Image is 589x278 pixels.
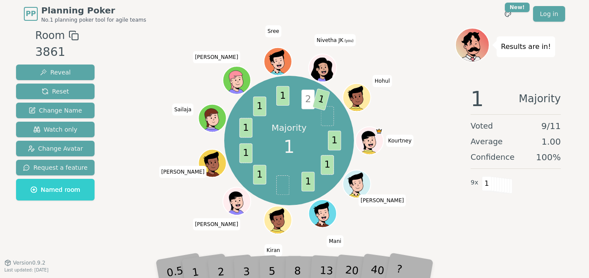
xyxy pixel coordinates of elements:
span: Room [35,28,65,43]
span: Majority [519,88,561,109]
p: Majority [272,122,307,134]
button: Change Name [16,103,95,118]
span: Last updated: [DATE] [4,268,49,272]
span: Click to change your name [327,235,344,247]
button: Change Avatar [16,141,95,156]
span: 9 x [471,178,478,187]
span: Change Name [29,106,82,115]
span: 1 [239,118,252,138]
span: No.1 planning poker tool for agile teams [41,16,146,23]
span: Click to change your name [314,34,356,46]
span: Planning Poker [41,4,146,16]
span: 1 [482,176,492,191]
span: Request a feature [23,163,88,172]
span: Confidence [471,151,514,163]
span: 1 [471,88,484,109]
span: 1 [312,88,330,111]
button: Watch only [16,122,95,137]
p: Results are in! [501,41,551,53]
span: Version 0.9.2 [13,259,46,266]
span: Reveal [40,68,71,77]
button: Reveal [16,65,95,80]
span: 1 [321,155,334,175]
span: Average [471,136,503,148]
span: 1 [253,165,266,184]
span: Click to change your name [172,103,194,116]
span: Click to change your name [193,51,240,63]
span: (you) [344,39,354,42]
button: Version0.9.2 [4,259,46,266]
span: 100 % [536,151,561,163]
span: Click to change your name [193,218,240,230]
button: New! [500,6,516,22]
span: Click to change your name [358,194,406,207]
span: 1 [253,97,266,116]
button: Reset [16,84,95,99]
span: Voted [471,120,493,132]
span: PP [26,9,36,19]
span: 1 [301,172,314,191]
button: Request a feature [16,160,95,175]
a: PPPlanning PokerNo.1 planning poker tool for agile teams [24,4,146,23]
span: 1 [276,86,289,106]
button: Click to change your avatar [309,55,335,81]
span: Kourtney is the host [375,127,382,134]
span: Change Avatar [28,144,83,153]
span: Click to change your name [373,75,392,87]
span: Named room [30,185,80,194]
span: 9 / 11 [541,120,561,132]
span: 2 [301,90,314,109]
span: Click to change your name [159,166,207,178]
span: Watch only [33,125,78,134]
span: Click to change your name [386,135,414,147]
div: 3861 [35,43,79,61]
div: New! [505,3,530,12]
span: 1 [284,134,294,160]
button: Named room [16,179,95,200]
a: Log in [533,6,565,22]
span: 1 [239,143,252,163]
span: Reset [42,87,69,96]
span: Click to change your name [265,25,281,37]
span: 1.00 [541,136,561,148]
span: 1 [328,131,341,150]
